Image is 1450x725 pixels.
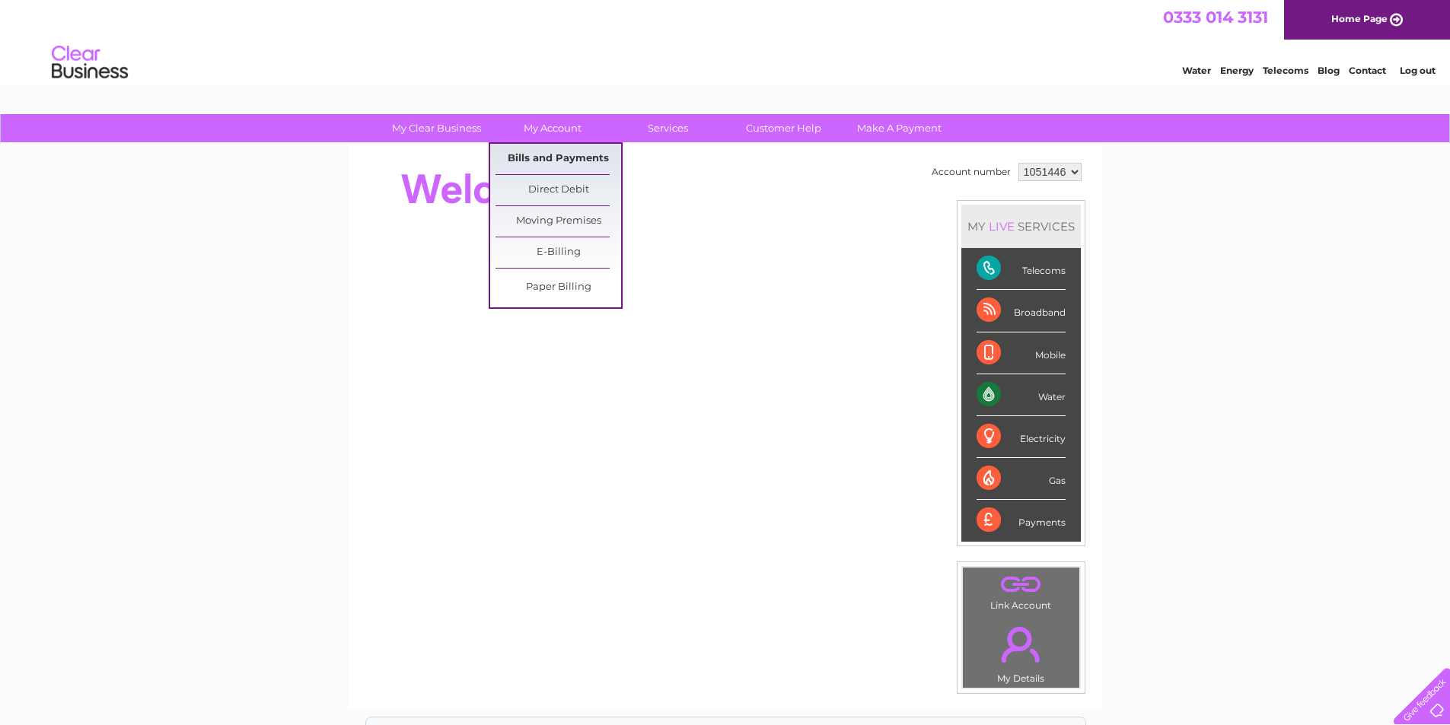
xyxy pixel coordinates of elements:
[977,374,1066,416] div: Water
[1220,65,1254,76] a: Energy
[977,290,1066,332] div: Broadband
[51,40,129,86] img: logo.png
[496,206,621,237] a: Moving Premises
[977,332,1066,374] div: Mobile
[1318,65,1340,76] a: Blog
[721,114,846,142] a: Customer Help
[366,8,1085,74] div: Clear Business is a trading name of Verastar Limited (registered in [GEOGRAPHIC_DATA] No. 3667643...
[961,205,1081,248] div: MY SERVICES
[986,219,1018,234] div: LIVE
[977,500,1066,541] div: Payments
[962,614,1080,688] td: My Details
[977,248,1066,290] div: Telecoms
[1349,65,1386,76] a: Contact
[928,159,1015,185] td: Account number
[1400,65,1436,76] a: Log out
[605,114,731,142] a: Services
[837,114,962,142] a: Make A Payment
[496,237,621,268] a: E-Billing
[977,458,1066,500] div: Gas
[496,144,621,174] a: Bills and Payments
[962,567,1080,615] td: Link Account
[1163,8,1268,27] a: 0333 014 3131
[967,618,1076,671] a: .
[1182,65,1211,76] a: Water
[496,272,621,303] a: Paper Billing
[1263,65,1308,76] a: Telecoms
[967,571,1076,598] a: .
[489,114,615,142] a: My Account
[496,175,621,205] a: Direct Debit
[977,416,1066,458] div: Electricity
[374,114,499,142] a: My Clear Business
